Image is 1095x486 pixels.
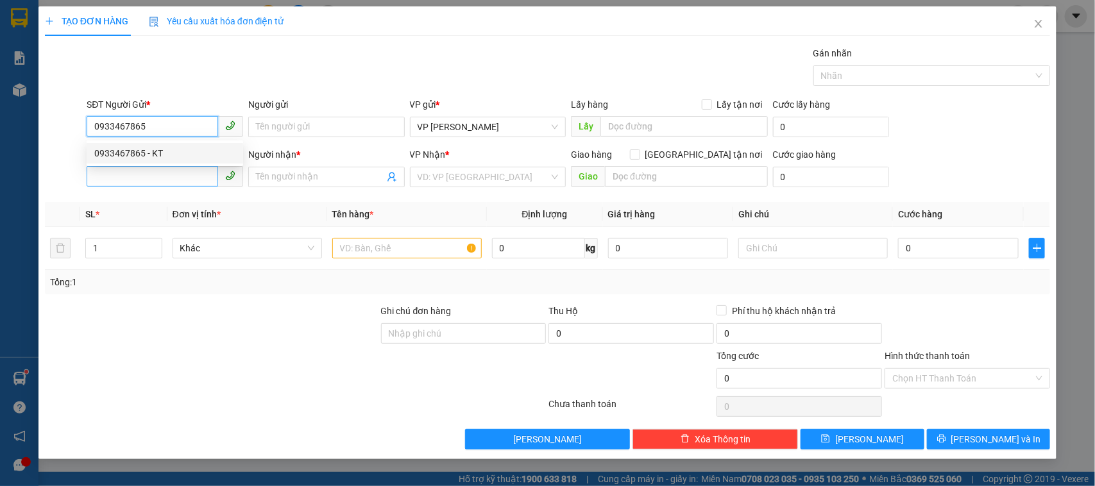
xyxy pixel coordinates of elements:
[381,306,452,316] label: Ghi chú đơn hàng
[951,432,1041,446] span: [PERSON_NAME] và In
[332,209,374,219] span: Tên hàng
[522,209,568,219] span: Định lượng
[813,48,853,58] label: Gán nhãn
[801,429,924,449] button: save[PERSON_NAME]
[87,143,243,163] div: 0933467865 - KT
[180,239,314,258] span: Khác
[632,429,798,449] button: deleteXóa Thông tin
[695,432,751,446] span: Xóa Thông tin
[67,74,310,196] h2: VP Nhận: VP Số 789 Giải Phóng
[773,99,831,110] label: Cước lấy hàng
[45,16,128,26] span: TẠO ĐƠN HÀNG
[85,209,96,219] span: SL
[332,238,482,258] input: VD: Bàn, Ghế
[712,97,768,112] span: Lấy tận nơi
[733,202,893,227] th: Ghi chú
[465,429,631,449] button: [PERSON_NAME]
[1030,243,1044,253] span: plus
[513,432,582,446] span: [PERSON_NAME]
[640,147,768,162] span: [GEOGRAPHIC_DATA] tận nơi
[45,17,54,26] span: plus
[248,97,405,112] div: Người gửi
[681,434,690,444] span: delete
[821,434,830,444] span: save
[171,10,310,31] b: [DOMAIN_NAME]
[410,97,566,112] div: VP gửi
[418,117,559,137] span: VP Bảo Hà
[87,97,243,112] div: SĐT Người Gửi
[1021,6,1057,42] button: Close
[387,172,397,182] span: user-add
[600,116,768,137] input: Dọc đường
[898,209,942,219] span: Cước hàng
[248,147,405,162] div: Người nhận
[50,238,71,258] button: delete
[571,149,612,160] span: Giao hàng
[7,74,103,96] h2: NXSIG176
[1033,19,1044,29] span: close
[149,16,284,26] span: Yêu cầu xuất hóa đơn điện tử
[937,434,946,444] span: printer
[608,209,656,219] span: Giá trị hàng
[50,275,423,289] div: Tổng: 1
[173,209,221,219] span: Đơn vị tính
[571,116,600,137] span: Lấy
[608,238,729,258] input: 0
[717,351,759,361] span: Tổng cước
[571,99,608,110] span: Lấy hàng
[835,432,904,446] span: [PERSON_NAME]
[225,171,235,181] span: phone
[78,30,157,51] b: Sao Việt
[738,238,888,258] input: Ghi Chú
[149,17,159,27] img: icon
[885,351,970,361] label: Hình thức thanh toán
[1029,238,1045,258] button: plus
[410,149,446,160] span: VP Nhận
[773,149,836,160] label: Cước giao hàng
[605,166,768,187] input: Dọc đường
[548,397,716,419] div: Chưa thanh toán
[727,304,841,318] span: Phí thu hộ khách nhận trả
[94,146,235,160] div: 0933467865 - KT
[773,117,889,137] input: Cước lấy hàng
[381,323,547,344] input: Ghi chú đơn hàng
[571,166,605,187] span: Giao
[585,238,598,258] span: kg
[7,10,71,74] img: logo.jpg
[548,306,578,316] span: Thu Hộ
[225,121,235,131] span: phone
[773,167,889,187] input: Cước giao hàng
[927,429,1050,449] button: printer[PERSON_NAME] và In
